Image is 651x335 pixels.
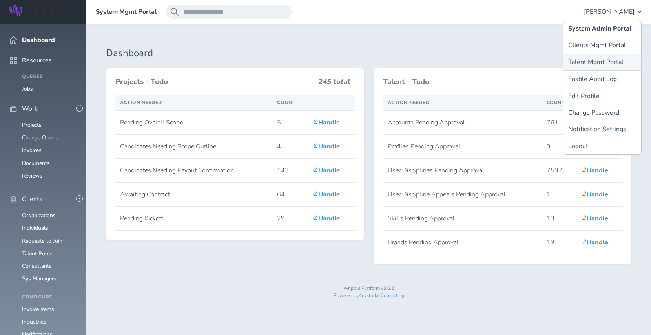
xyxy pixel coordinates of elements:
[272,207,308,231] td: 29
[120,99,162,106] span: Action Needed
[383,111,542,135] td: Accounts Pending Approval
[383,231,542,254] td: Brands Pending Approval
[542,159,576,183] td: 7597
[22,295,77,300] h4: Configure
[96,8,157,15] a: System Mgmt Portal
[563,71,641,87] button: Enable Audit Log
[22,85,33,93] a: Jobs
[313,190,340,199] a: Handle
[581,166,608,175] a: Handle
[313,142,340,151] a: Handle
[22,212,56,219] a: Organizations
[22,318,46,326] a: Industries
[542,111,576,135] td: 761
[563,104,641,121] a: Change Password
[563,54,641,70] a: Talent Mgmt Portal
[115,135,272,159] td: Candidates Needing Scope Outline
[106,293,631,298] p: Powered by
[272,159,308,183] td: 143
[313,118,340,127] a: Handle
[547,99,565,106] span: Count
[584,8,635,15] span: [PERSON_NAME]
[542,183,576,207] td: 1
[22,275,57,282] a: Sys Managers
[563,37,641,53] a: Clients Mgmt Portal
[106,48,631,59] h1: Dashboard
[581,214,608,223] a: Handle
[563,20,641,37] a: System Admin Portal
[22,172,42,179] a: Reviews
[115,183,272,207] td: Awaiting Contract
[76,105,83,112] button: -
[22,134,59,141] a: Change Orders
[563,138,641,154] a: Logout
[22,237,62,245] a: Requests to Join
[22,159,50,167] a: Documents
[22,224,48,232] a: Individuals
[106,286,631,291] p: Wripple Platform v3.6.2
[272,135,308,159] td: 4
[359,292,404,298] a: Keystroke Consulting
[581,190,608,199] a: Handle
[272,111,308,135] td: 5
[272,183,308,207] td: 64
[318,78,350,90] h3: 245 total
[22,121,42,129] a: Projects
[277,99,295,106] span: Count
[581,238,608,247] a: Handle
[313,166,340,175] a: Handle
[22,37,55,44] span: Dashboard
[115,111,272,135] td: Pending Overall Scope
[22,262,52,270] a: Consultants
[383,207,542,231] td: Skills Pending Approval
[388,99,430,106] span: Action Needed
[22,196,42,203] span: Clients
[22,57,52,64] span: Resources
[542,135,576,159] td: 3
[115,207,272,231] td: Pending Kickoff
[313,214,340,223] a: Handle
[22,74,77,79] h4: Queues
[9,5,68,16] img: Wripple
[22,306,54,313] a: Invoice Items
[383,183,542,207] td: User Discipline Appeals Pending Approval
[584,5,642,19] button: [PERSON_NAME]
[22,250,53,257] a: Talent Pools
[22,105,38,112] span: Work
[383,135,542,159] td: Profiles Pending Approval
[115,78,314,86] h3: Projects - Todo
[563,88,641,104] a: Edit Profile
[383,78,577,86] h3: Talent - Todo
[542,207,576,231] td: 13
[76,195,83,202] button: -
[115,159,272,183] td: Candidates Needing Payout Confirmation
[542,231,576,254] td: 19
[563,121,641,137] a: Notification Settings
[22,146,42,154] a: Invoices
[383,159,542,183] td: User Disciplines Pending Approval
